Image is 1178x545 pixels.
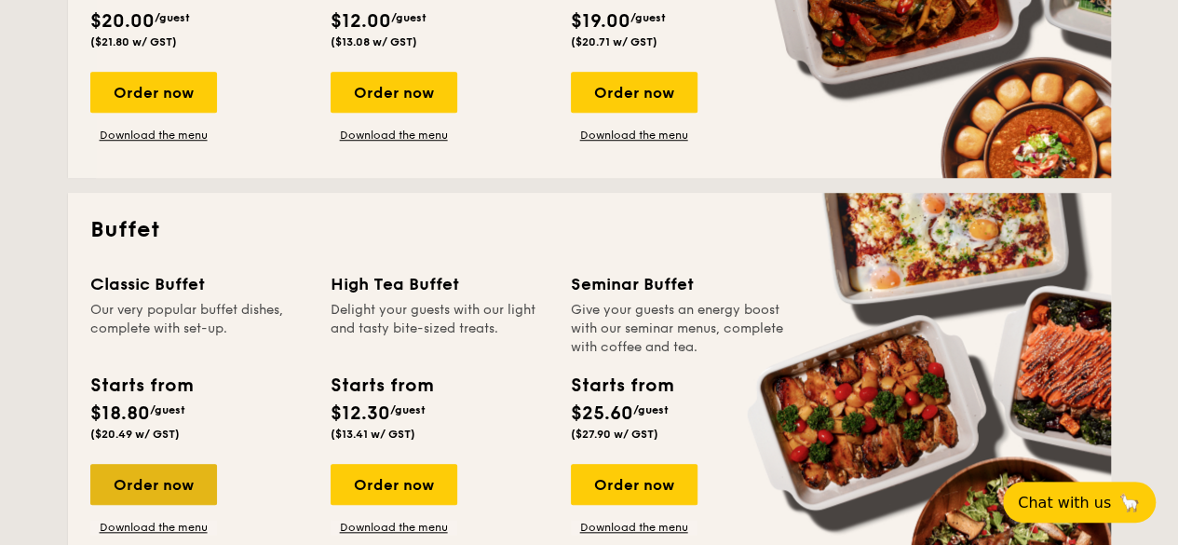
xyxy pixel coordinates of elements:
[331,402,390,425] span: $12.30
[90,520,217,535] a: Download the menu
[331,271,548,297] div: High Tea Buffet
[331,128,457,143] a: Download the menu
[331,464,457,505] div: Order now
[90,301,308,357] div: Our very popular buffet dishes, complete with set-up.
[571,520,697,535] a: Download the menu
[571,428,658,441] span: ($27.90 w/ GST)
[630,11,666,24] span: /guest
[571,35,657,48] span: ($20.71 w/ GST)
[571,128,697,143] a: Download the menu
[571,372,672,400] div: Starts from
[90,215,1089,245] h2: Buffet
[331,372,432,400] div: Starts from
[391,11,427,24] span: /guest
[571,10,630,33] span: $19.00
[571,72,697,113] div: Order now
[90,35,177,48] span: ($21.80 w/ GST)
[1018,494,1111,511] span: Chat with us
[90,10,155,33] span: $20.00
[155,11,190,24] span: /guest
[1118,492,1141,513] span: 🦙
[90,464,217,505] div: Order now
[150,403,185,416] span: /guest
[90,372,192,400] div: Starts from
[331,301,548,357] div: Delight your guests with our light and tasty bite-sized treats.
[571,271,789,297] div: Seminar Buffet
[331,72,457,113] div: Order now
[633,403,669,416] span: /guest
[571,464,697,505] div: Order now
[331,35,417,48] span: ($13.08 w/ GST)
[1003,482,1156,523] button: Chat with us🦙
[571,402,633,425] span: $25.60
[331,428,415,441] span: ($13.41 w/ GST)
[390,403,426,416] span: /guest
[90,402,150,425] span: $18.80
[90,428,180,441] span: ($20.49 w/ GST)
[571,301,789,357] div: Give your guests an energy boost with our seminar menus, complete with coffee and tea.
[331,10,391,33] span: $12.00
[90,128,217,143] a: Download the menu
[90,271,308,297] div: Classic Buffet
[331,520,457,535] a: Download the menu
[90,72,217,113] div: Order now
